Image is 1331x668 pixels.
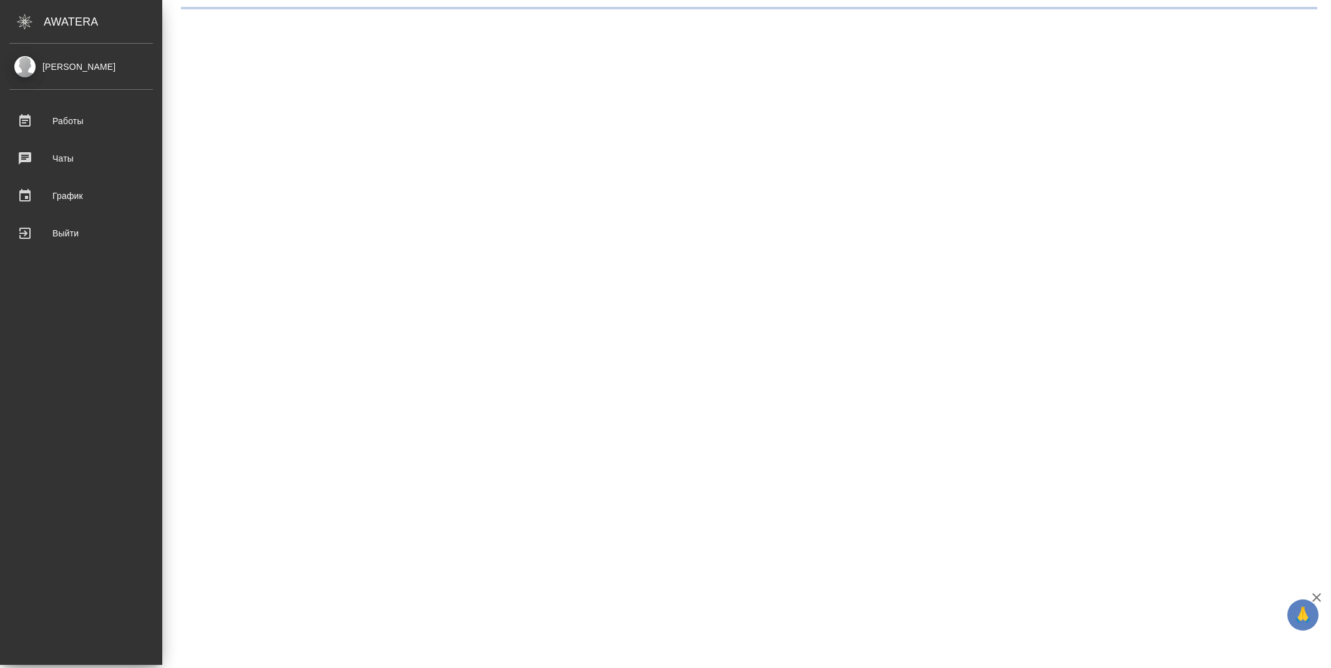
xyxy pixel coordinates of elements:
[44,9,162,34] div: AWATERA
[1292,602,1314,628] span: 🙏
[9,60,153,74] div: [PERSON_NAME]
[9,149,153,168] div: Чаты
[3,143,159,174] a: Чаты
[9,186,153,205] div: График
[9,224,153,243] div: Выйти
[3,218,159,249] a: Выйти
[3,180,159,211] a: График
[3,105,159,137] a: Работы
[1287,599,1319,631] button: 🙏
[9,112,153,130] div: Работы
